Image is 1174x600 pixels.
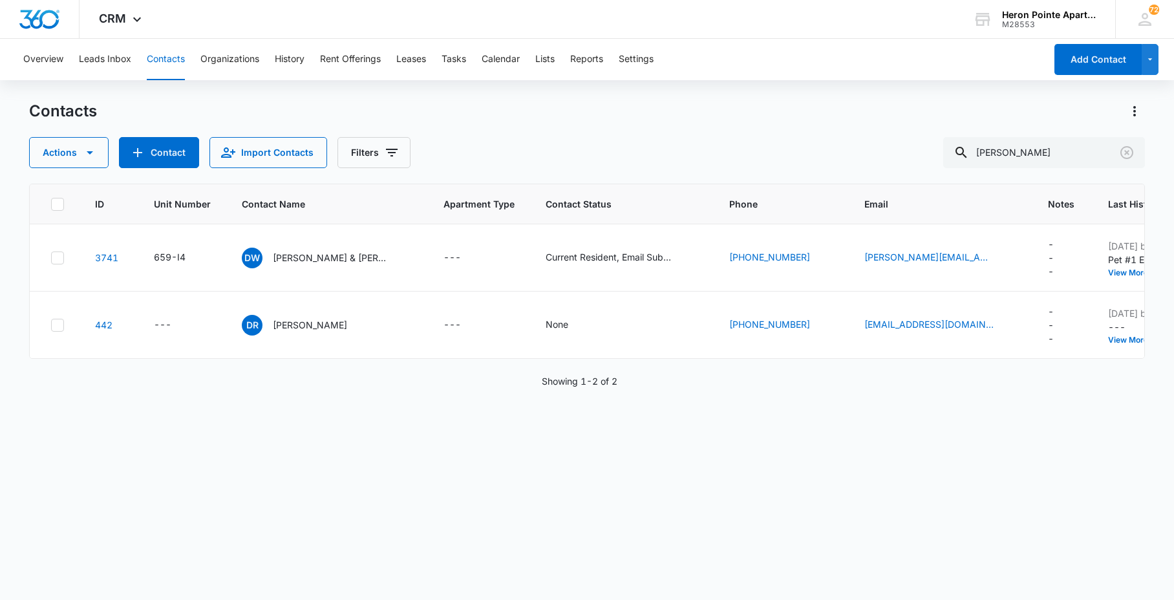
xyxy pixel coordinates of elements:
button: Settings [619,39,654,80]
div: account id [1002,20,1096,29]
div: Contact Status - Current Resident, Email Subscriber - Select to Edit Field [546,250,698,266]
button: Actions [29,137,109,168]
button: Clear [1116,142,1137,163]
button: Import Contacts [209,137,327,168]
a: [PHONE_NUMBER] [729,250,810,264]
a: [PERSON_NAME][EMAIL_ADDRESS][PERSON_NAME][DOMAIN_NAME] [864,250,994,264]
div: --- [1048,237,1054,278]
input: Search Contacts [943,137,1145,168]
div: None [546,317,568,331]
p: [PERSON_NAME] & [PERSON_NAME] [273,251,389,264]
div: Unit Number - - Select to Edit Field [154,317,195,333]
span: CRM [99,12,126,25]
button: Tasks [442,39,466,80]
div: Contact Name - Dominique Wright & Robert Wright - Select to Edit Field [242,248,412,268]
span: ID [95,197,104,211]
button: Lists [535,39,555,80]
a: [EMAIL_ADDRESS][DOMAIN_NAME] [864,317,994,331]
div: Phone - (951) 201-3419 - Select to Edit Field [729,250,833,266]
div: Unit Number - 659-I4 - Select to Edit Field [154,250,209,266]
button: Organizations [200,39,259,80]
div: Apartment Type - - Select to Edit Field [443,317,484,333]
a: Navigate to contact details page for Dominique Wright & Robert Wright [95,252,118,263]
span: Email [864,197,998,211]
div: Email - dominiquerodriguez196@gmail.com - Select to Edit Field [864,317,1017,333]
span: 72 [1149,5,1159,15]
button: Calendar [482,39,520,80]
div: --- [154,317,171,333]
span: DR [242,315,262,336]
p: [PERSON_NAME] [273,318,347,332]
button: Contacts [147,39,185,80]
h1: Contacts [29,102,97,121]
div: Apartment Type - - Select to Edit Field [443,250,484,266]
a: Navigate to contact details page for Dominique Rodriguez [95,319,112,330]
div: Contact Name - Dominique Rodriguez - Select to Edit Field [242,315,370,336]
a: [PHONE_NUMBER] [729,317,810,331]
span: Contact Name [242,197,394,211]
button: Filters [337,137,411,168]
div: notifications count [1149,5,1159,15]
div: Email - rhodes.dominique@gmail.com - Select to Edit Field [864,250,1017,266]
div: 659-I4 [154,250,186,264]
span: Phone [729,197,815,211]
button: History [275,39,304,80]
div: account name [1002,10,1096,20]
div: --- [443,250,461,266]
button: Actions [1124,101,1145,122]
div: --- [1048,305,1054,345]
button: Leads Inbox [79,39,131,80]
span: DW [242,248,262,268]
button: View More [1108,269,1157,277]
button: Add Contact [119,137,199,168]
button: Overview [23,39,63,80]
button: Reports [570,39,603,80]
div: Notes - - Select to Edit Field [1048,305,1077,345]
div: Current Resident, Email Subscriber [546,250,675,264]
p: Showing 1-2 of 2 [542,374,617,388]
div: --- [443,317,461,333]
div: Notes - - Select to Edit Field [1048,237,1077,278]
span: Contact Status [546,197,679,211]
span: Notes [1048,197,1077,211]
span: Unit Number [154,197,211,211]
button: Add Contact [1054,44,1142,75]
div: Contact Status - None - Select to Edit Field [546,317,592,333]
button: Rent Offerings [320,39,381,80]
button: View More [1108,336,1157,344]
div: Phone - (720) 273-2531 - Select to Edit Field [729,317,833,333]
button: Leases [396,39,426,80]
span: Apartment Type [443,197,515,211]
